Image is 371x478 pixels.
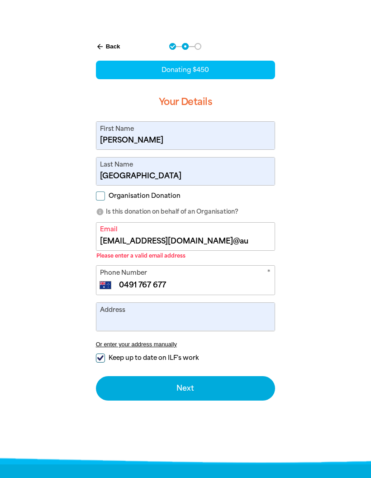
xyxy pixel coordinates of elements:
[195,43,201,50] button: Navigate to step 3 of 3 to enter your payment details
[96,354,105,363] input: Keep up to date on ILF's work
[96,208,104,216] i: info
[96,341,276,348] button: Or enter your address manually
[109,191,181,200] span: Organisation Donation
[182,43,189,50] button: Navigate to step 2 of 3 to enter your details
[96,376,276,401] button: Next
[169,43,176,50] button: Navigate to step 1 of 3 to enter your donation amount
[109,354,199,362] span: Keep up to date on ILF's work
[267,268,271,279] i: Required
[96,191,105,201] input: Organisation Donation
[96,43,104,51] i: arrow_back
[92,39,124,54] button: Back
[96,207,276,216] p: Is this donation on behalf of an Organisation?
[96,61,276,79] div: Donating $450
[96,88,276,115] h3: Your Details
